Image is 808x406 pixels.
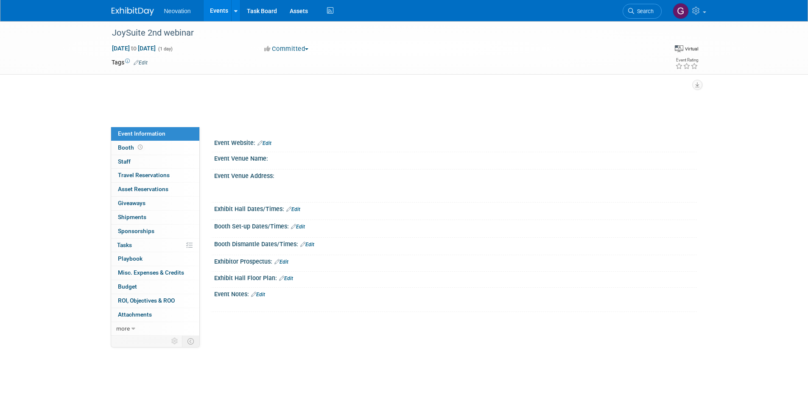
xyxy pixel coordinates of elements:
[214,255,697,266] div: Exhibitor Prospectus:
[111,239,199,252] a: Tasks
[112,7,154,16] img: ExhibitDay
[111,308,199,322] a: Attachments
[182,336,199,347] td: Toggle Event Tabs
[157,46,173,52] span: (1 day)
[118,130,165,137] span: Event Information
[111,169,199,182] a: Travel Reservations
[111,280,199,294] a: Budget
[214,136,697,147] div: Event Website:
[134,60,148,66] a: Edit
[675,45,683,52] img: Format-Virtual.png
[111,266,199,280] a: Misc. Expenses & Credits
[111,294,199,308] a: ROI, Objectives & ROO
[675,44,699,53] div: Event Format
[164,8,191,14] span: Neovation
[279,275,293,281] a: Edit
[136,144,144,150] span: Booth not reserved yet
[673,3,689,19] img: Gabi Da Rocha
[214,238,697,249] div: Booth Dismantle Dates/Times:
[623,4,662,19] a: Search
[214,203,697,214] div: Exhibit Hall Dates/Times:
[118,158,131,165] span: Staff
[274,259,288,265] a: Edit
[111,252,199,266] a: Playbook
[291,224,305,230] a: Edit
[118,228,154,234] span: Sponsorships
[118,297,175,304] span: ROI, Objectives & ROO
[118,172,170,178] span: Travel Reservations
[214,152,697,163] div: Event Venue Name:
[214,170,697,180] div: Event Venue Address:
[109,25,649,41] div: JoySuite 2nd webinar
[111,141,199,155] a: Booth
[118,311,152,318] span: Attachments
[116,325,130,332] span: more
[112,44,156,52] span: [DATE] [DATE]
[214,220,697,231] div: Booth Set-up Dates/Times:
[111,322,199,336] a: more
[111,127,199,141] a: Event Information
[214,288,697,299] div: Event Notes:
[118,269,184,276] span: Misc. Expenses & Credits
[286,206,300,212] a: Edit
[111,183,199,196] a: Asset Reservations
[117,242,132,248] span: Tasks
[118,200,145,206] span: Giveaways
[634,8,654,14] span: Search
[112,58,148,67] td: Tags
[118,186,168,192] span: Asset Reservations
[118,255,143,262] span: Playbook
[118,283,137,290] span: Budget
[168,336,182,347] td: Personalize Event Tab Strip
[118,214,146,220] span: Shipments
[111,155,199,169] a: Staff
[261,44,312,53] button: Committed
[300,242,314,247] a: Edit
[111,197,199,210] a: Giveaways
[214,272,697,283] div: Exhibit Hall Floor Plan:
[251,292,265,298] a: Edit
[111,225,199,238] a: Sponsorships
[685,46,699,52] div: Virtual
[675,58,698,62] div: Event Rating
[612,44,699,57] div: Event Format
[130,45,138,52] span: to
[111,211,199,224] a: Shipments
[257,140,271,146] a: Edit
[118,144,144,151] span: Booth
